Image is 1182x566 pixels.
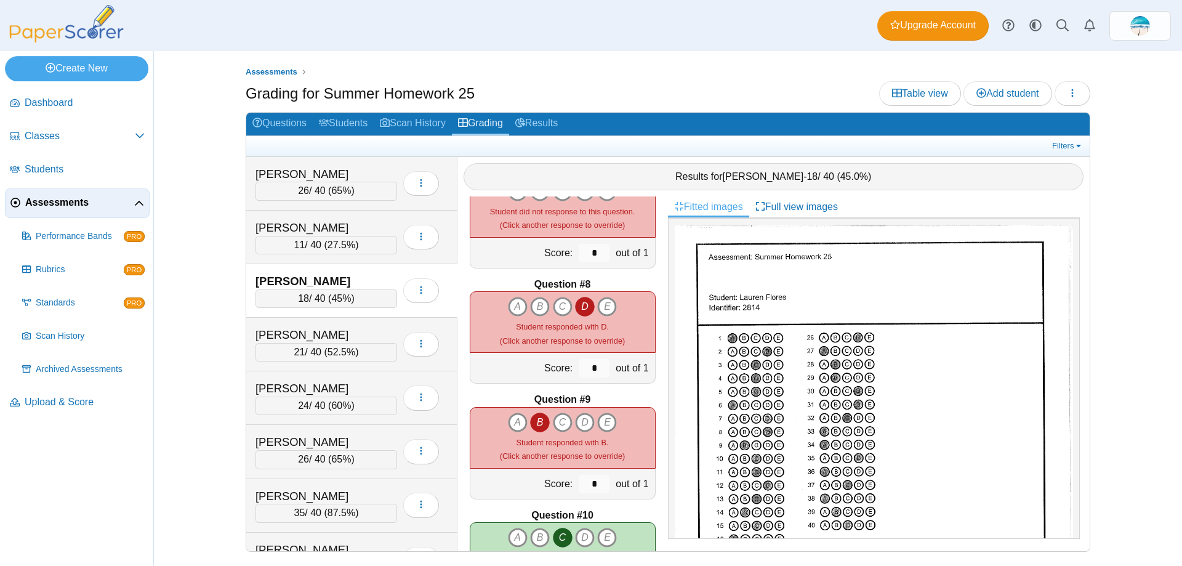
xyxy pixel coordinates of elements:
[1049,140,1087,152] a: Filters
[890,18,976,32] span: Upgrade Account
[331,185,351,196] span: 65%
[508,413,528,432] i: A
[255,343,397,362] div: / 40 ( )
[509,113,564,135] a: Results
[255,434,379,450] div: [PERSON_NAME]
[749,196,844,217] a: Full view images
[17,255,150,285] a: Rubrics PRO
[500,438,625,461] small: (Click another response to override)
[36,297,124,309] span: Standards
[17,222,150,251] a: Performance Bands PRO
[36,330,145,342] span: Scan History
[531,509,593,522] b: Question #10
[255,273,379,289] div: [PERSON_NAME]
[17,355,150,384] a: Archived Assessments
[25,196,134,209] span: Assessments
[575,528,595,548] i: D
[255,289,397,308] div: / 40 ( )
[553,297,573,317] i: C
[500,322,625,345] small: (Click another response to override)
[36,230,124,243] span: Performance Bands
[255,236,397,254] div: / 40 ( )
[246,83,475,104] h1: Grading for Summer Homework 25
[331,400,351,411] span: 60%
[5,56,148,81] a: Create New
[255,182,397,200] div: / 40 ( )
[5,5,128,42] img: PaperScorer
[534,278,591,291] b: Question #8
[1130,16,1150,36] img: ps.H1yuw66FtyTk4FxR
[36,363,145,376] span: Archived Assessments
[613,353,654,383] div: out of 1
[255,327,379,343] div: [PERSON_NAME]
[508,528,528,548] i: A
[255,450,397,469] div: / 40 ( )
[534,393,591,406] b: Question #9
[597,413,617,432] i: E
[298,185,309,196] span: 26
[530,297,550,317] i: B
[490,207,635,230] small: (Click another response to override)
[5,34,128,44] a: PaperScorer
[517,438,609,447] span: Student responded with B.
[25,129,135,143] span: Classes
[255,542,379,558] div: [PERSON_NAME]
[328,507,355,518] span: 87.5%
[243,65,300,80] a: Assessments
[5,89,150,118] a: Dashboard
[464,163,1084,190] div: Results for - / 40 ( )
[5,188,150,218] a: Assessments
[331,454,351,464] span: 65%
[1130,16,1150,36] span: Chrissy Greenberg
[508,297,528,317] i: A
[470,238,576,268] div: Score:
[1076,12,1103,39] a: Alerts
[25,96,145,110] span: Dashboard
[879,81,961,106] a: Table view
[530,413,550,432] i: B
[575,297,595,317] i: D
[328,240,355,250] span: 27.5%
[452,113,509,135] a: Grading
[516,322,609,331] span: Student responded with D.
[374,113,452,135] a: Scan History
[246,113,313,135] a: Questions
[1109,11,1171,41] a: ps.H1yuw66FtyTk4FxR
[613,238,654,268] div: out of 1
[553,413,573,432] i: C
[328,347,355,357] span: 52.5%
[255,220,379,236] div: [PERSON_NAME]
[723,171,804,182] span: [PERSON_NAME]
[877,11,989,41] a: Upgrade Account
[613,469,654,499] div: out of 1
[806,171,818,182] span: 18
[36,264,124,276] span: Rubrics
[470,353,576,383] div: Score:
[124,297,145,309] span: PRO
[553,528,573,548] i: C
[530,528,550,548] i: B
[294,347,305,357] span: 21
[255,166,379,182] div: [PERSON_NAME]
[298,400,309,411] span: 24
[575,413,595,432] i: D
[17,288,150,318] a: Standards PRO
[255,504,397,522] div: / 40 ( )
[124,264,145,275] span: PRO
[25,163,145,176] span: Students
[5,122,150,152] a: Classes
[331,293,351,304] span: 45%
[892,88,948,99] span: Table view
[313,113,374,135] a: Students
[255,488,379,504] div: [PERSON_NAME]
[976,88,1039,99] span: Add student
[490,207,635,216] span: Student did not response to this question.
[255,397,397,415] div: / 40 ( )
[294,507,305,518] span: 35
[294,240,305,250] span: 11
[246,67,297,76] span: Assessments
[840,171,868,182] span: 45.0%
[124,231,145,242] span: PRO
[5,388,150,418] a: Upload & Score
[298,293,309,304] span: 18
